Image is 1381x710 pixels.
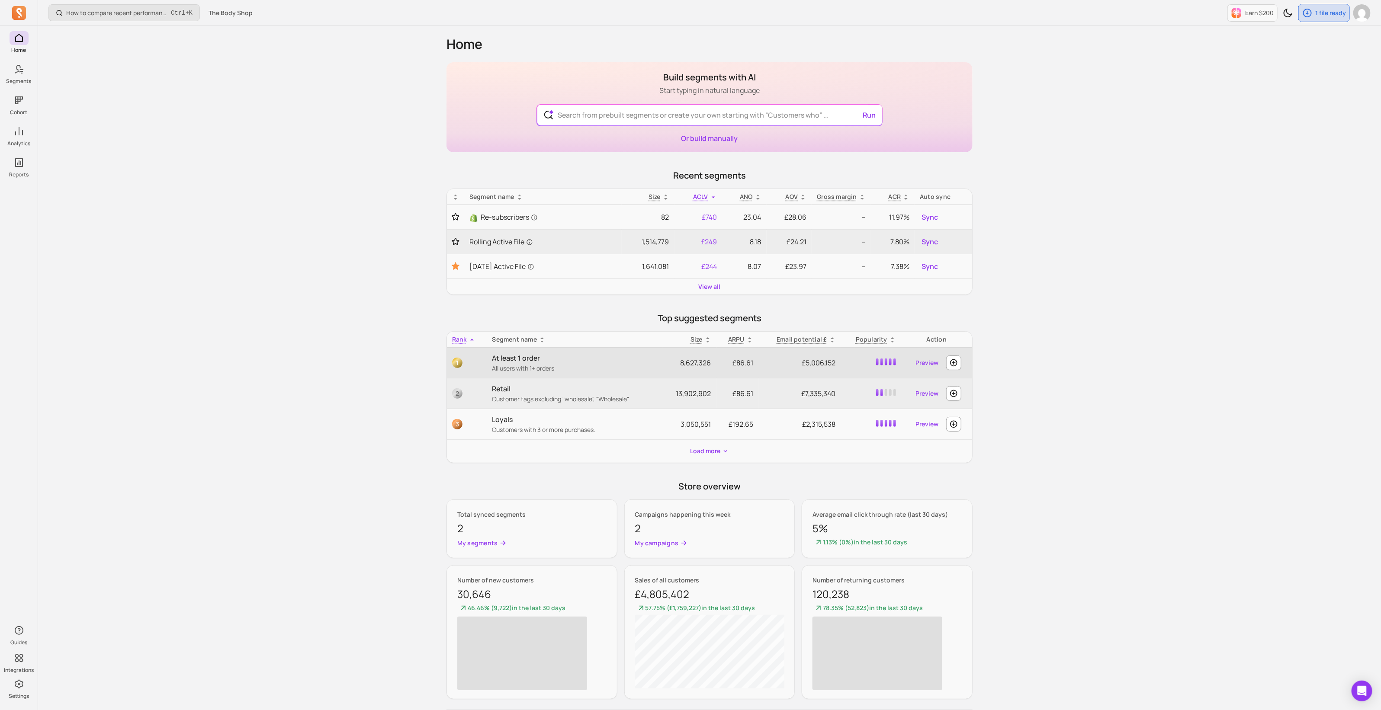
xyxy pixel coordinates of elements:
[681,358,711,368] span: 8,627,326
[676,389,711,398] span: 13,902,902
[189,10,193,16] kbd: K
[469,237,617,247] a: Rolling Active File
[481,212,538,222] span: Re-subscribers
[856,335,887,344] p: Popularity
[729,419,753,429] span: £192.65
[906,335,967,344] div: Action
[646,604,667,612] span: 57.75%
[690,335,703,343] span: Size
[813,538,962,547] p: in the last 30 days
[687,443,732,459] button: Load more
[920,259,940,273] button: Sync
[922,212,938,222] span: Sync
[457,539,498,547] p: My segments
[803,419,836,429] span: £2,315,538
[492,353,657,363] p: At least 1 order
[813,576,962,585] p: Number of returning customers
[920,192,967,201] div: Auto sync
[732,358,753,368] span: £86.61
[823,604,845,612] span: 78.35%
[786,192,798,201] p: AOV
[813,586,849,602] a: 120,238
[492,414,657,425] p: Loyals
[457,604,607,613] p: in the last 30 days
[452,358,462,368] span: 1
[817,261,866,272] p: --
[457,510,607,519] p: Total synced segments
[802,389,836,398] span: £7,335,340
[171,9,186,17] kbd: Ctrl
[491,604,512,612] span: ( 9,722 )
[920,210,940,224] button: Sync
[802,358,836,368] span: £5,006,152
[635,586,690,602] a: £4,805,402
[492,364,657,373] p: All users with 1+ orders
[659,85,760,96] p: Start typing in natural language
[12,47,26,54] p: Home
[446,480,973,493] p: Store overview
[171,8,193,17] span: +
[446,312,973,324] p: Top suggested segments
[817,192,857,201] p: Gross margin
[635,539,784,547] a: My campaigns
[457,539,607,547] a: My segments
[492,395,657,403] p: Customer tags excluding "wholesale", "Wholesale"
[635,521,784,536] p: 2
[920,235,940,249] button: Sync
[777,335,827,344] p: Email potential £
[10,639,27,646] p: Guides
[492,384,657,394] p: Retail
[4,667,34,674] p: Integrations
[859,106,879,124] button: Run
[740,192,753,201] span: ANO
[6,78,32,85] p: Segments
[457,521,607,536] p: 2
[452,261,459,272] button: Toggle favorite
[667,604,702,612] span: ( £1,759,227 )
[912,416,942,432] a: Preview
[922,261,938,272] span: Sync
[839,538,854,546] span: ( 0% )
[627,237,669,247] p: 1,514,779
[681,134,738,143] a: Or build manually
[823,538,839,546] span: 1.13%
[492,335,657,344] div: Segment name
[469,237,533,247] span: Rolling Active File
[209,9,253,17] span: The Body Shop
[813,521,962,536] p: 5%
[1315,9,1346,17] p: 1 file ready
[699,282,721,291] a: View all
[813,604,962,613] p: in the last 30 days
[1298,4,1350,22] button: 1 file ready
[10,109,28,116] p: Cohort
[468,604,491,612] span: 46.46%
[48,4,200,21] button: How to compare recent performance to last year or last month?Ctrl+K
[817,212,866,222] p: --
[446,170,973,182] p: Recent segments
[457,617,587,690] span: ‌
[1353,4,1371,22] img: avatar
[457,576,607,585] p: Number of new customers
[1279,4,1297,22] button: Toggle dark mode
[680,212,717,222] p: £740
[813,510,962,519] p: Average email click through rate (last 30 days)
[727,261,761,272] p: 8.07
[1227,4,1278,22] button: Earn $200
[889,192,901,201] p: ACR
[635,510,784,519] p: Campaigns happening this week
[627,212,669,222] p: 82
[727,212,761,222] p: 23.04
[772,212,807,222] p: £28.06
[452,419,462,429] span: 3
[469,192,617,201] div: Segment name
[66,9,167,17] p: How to compare recent performance to last year or last month?
[876,212,909,222] p: 11.97%
[469,212,617,222] a: ShopifyRe-subscribers
[452,213,459,221] button: Toggle favorite
[452,237,459,246] button: Toggle favorite
[457,586,491,602] a: 30,646
[635,615,784,688] canvas: chart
